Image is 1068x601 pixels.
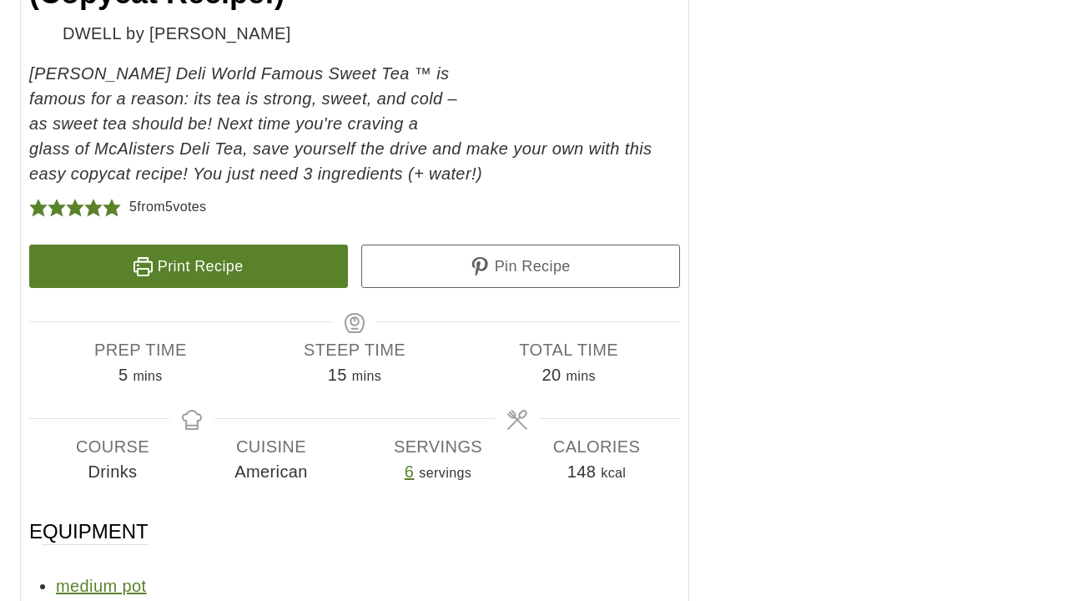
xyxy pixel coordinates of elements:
span: mins [566,369,595,383]
a: medium pot [56,577,147,595]
a: Pin Recipe [361,245,680,288]
span: 20 [542,366,561,384]
span: American [192,459,350,484]
span: Course [33,434,192,459]
span: 5 [118,366,128,384]
span: Rate this recipe 2 out of 5 stars [48,194,66,220]
span: Equipment [29,518,149,545]
span: Steep Time [248,337,462,362]
span: Cuisine [192,434,350,459]
span: 5 [129,199,137,214]
div: from votes [129,194,206,220]
span: 148 [567,462,597,481]
span: kcal [601,466,626,480]
em: [PERSON_NAME] Deli World Famous Sweet Tea ™ [29,64,431,83]
span: mins [133,369,162,383]
span: Rate this recipe 3 out of 5 stars [66,194,84,220]
span: Rate this recipe 1 out of 5 stars [29,194,48,220]
em: is famous for a reason: its tea is strong, sweet, and cold – as sweet tea should be! Next time yo... [29,64,652,183]
a: Adjust recipe servings [405,462,415,481]
span: mins [352,369,381,383]
span: Rate this recipe 5 out of 5 stars [103,194,121,220]
span: Total Time [461,337,676,362]
span: 5 [165,199,173,214]
a: Print Recipe [29,245,348,288]
span: Servings [359,434,517,459]
span: DWELL by [PERSON_NAME] [63,21,291,46]
span: Prep Time [33,337,248,362]
span: servings [419,466,471,480]
span: 15 [328,366,347,384]
span: Calories [517,434,676,459]
span: Rate this recipe 4 out of 5 stars [84,194,103,220]
span: Drinks [33,459,192,484]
